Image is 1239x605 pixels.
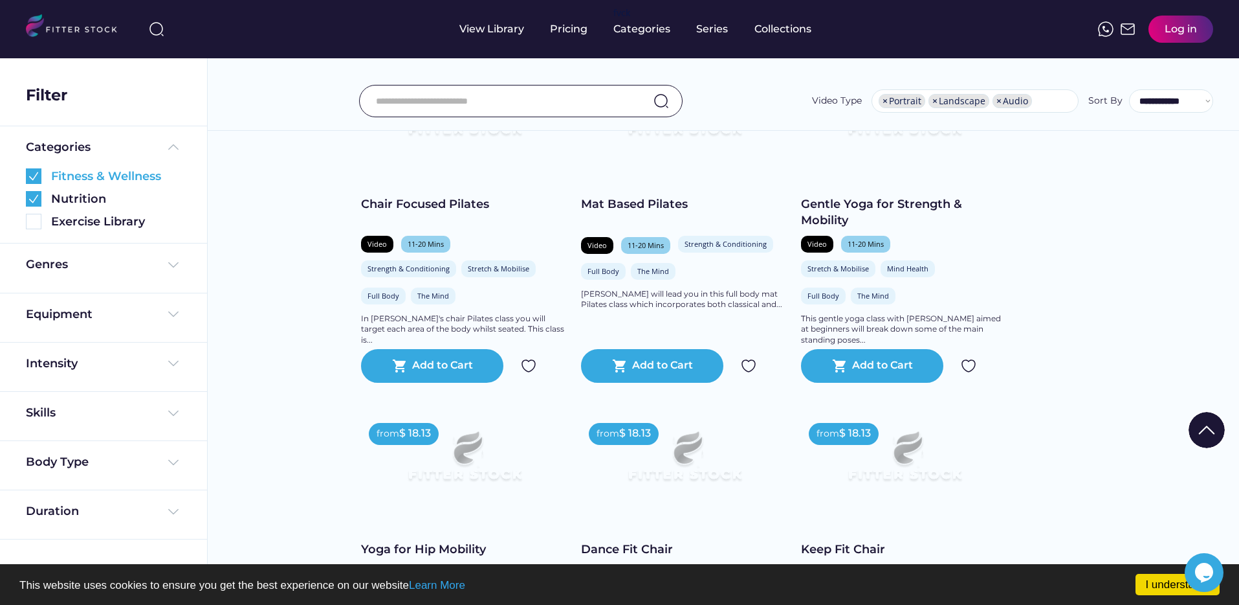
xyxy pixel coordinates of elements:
[632,358,693,374] div: Add to Cart
[613,6,630,19] div: fvck
[839,426,871,440] div: $ 18.13
[26,257,68,273] div: Genres
[26,139,91,155] div: Categories
[26,191,41,207] img: Group%201000002360.svg
[361,196,568,212] div: Chair Focused Pilates
[852,358,913,374] div: Add to Cart
[696,22,729,36] div: Series
[807,264,869,273] div: Stretch & Mobilise
[581,542,788,558] div: Dance Fit Chair
[581,196,788,212] div: Mat Based Pilates
[801,542,1008,558] div: Keep Fit Chair
[149,21,164,37] img: search-normal%203.svg
[961,358,976,374] img: Group%201000002324.svg
[848,239,884,249] div: 11-20 Mins
[367,239,387,249] div: Video
[817,428,839,440] div: from
[587,240,607,250] div: Video
[382,415,547,508] img: Frame%2079%20%281%29.svg
[166,405,181,421] img: Frame%20%284%29.svg
[832,358,848,374] button: shopping_cart
[392,358,408,374] button: shopping_cart
[459,22,524,36] div: View Library
[367,264,450,273] div: Strength & Conditioning
[879,94,925,108] li: Portrait
[26,503,79,519] div: Duration
[26,14,128,41] img: LOGO.svg
[613,22,670,36] div: Categories
[857,291,889,301] div: The Mind
[417,291,449,301] div: The Mind
[51,214,181,230] div: Exercise Library
[1135,574,1220,595] a: I understand!
[166,455,181,470] img: Frame%20%284%29.svg
[992,94,1032,108] li: Audio
[996,97,1002,106] span: ×
[637,266,669,276] div: The Mind
[26,306,93,323] div: Equipment
[807,239,827,249] div: Video
[807,291,839,301] div: Full Body
[26,405,58,421] div: Skills
[741,358,756,374] img: Group%201000002324.svg
[685,239,767,249] div: Strength & Conditioning
[887,264,928,273] div: Mind Health
[367,291,399,301] div: Full Body
[408,239,444,249] div: 11-20 Mins
[1185,553,1226,592] iframe: chat widget
[754,22,811,36] div: Collections
[653,93,669,109] img: search-normal.svg
[51,168,181,185] div: Fitness & Wellness
[361,542,568,558] div: Yoga for Hip Mobility
[26,84,67,106] div: Filter
[628,240,664,250] div: 11-20 Mins
[26,214,41,229] img: Rectangle%205126.svg
[166,504,181,519] img: Frame%20%284%29.svg
[26,356,78,372] div: Intensity
[409,579,465,591] a: Learn More
[812,95,862,108] div: Video Type
[932,97,937,106] span: ×
[19,580,1220,591] p: This website uses cookies to ensure you get the best experience on our website
[1120,21,1135,37] img: Frame%2051.svg
[166,306,181,322] img: Frame%20%284%29.svg
[1189,412,1225,448] img: Group%201000002322%20%281%29.svg
[883,97,888,106] span: ×
[619,426,651,440] div: $ 18.13
[166,257,181,273] img: Frame%20%284%29.svg
[587,266,619,276] div: Full Body
[550,22,587,36] div: Pricing
[581,289,788,311] div: [PERSON_NAME] will lead you in this full body mat Pilates class which incorporates both classical...
[377,428,399,440] div: from
[521,358,536,374] img: Group%201000002324.svg
[602,415,767,508] img: Frame%2079%20%281%29.svg
[166,356,181,371] img: Frame%20%284%29.svg
[51,191,181,207] div: Nutrition
[1165,22,1197,36] div: Log in
[822,415,987,508] img: Frame%2079%20%281%29.svg
[399,426,431,440] div: $ 18.13
[612,358,628,374] button: shopping_cart
[361,314,568,346] div: In [PERSON_NAME]'s chair Pilates class you will target each area of the body whilst seated. This ...
[801,196,1008,229] div: Gentle Yoga for Strength & Mobility
[928,94,989,108] li: Landscape
[597,428,619,440] div: from
[26,454,89,470] div: Body Type
[26,168,41,184] img: Group%201000002360.svg
[468,264,529,273] div: Stretch & Mobilise
[412,358,473,374] div: Add to Cart
[801,314,1008,346] div: This gentle yoga class with [PERSON_NAME] aimed at beginners will break down some of the main sta...
[166,139,181,155] img: Frame%20%285%29.svg
[1088,95,1123,108] div: Sort By
[1098,21,1113,37] img: meteor-icons_whatsapp%20%281%29.svg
